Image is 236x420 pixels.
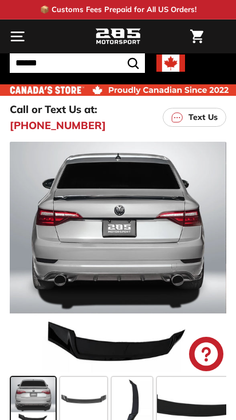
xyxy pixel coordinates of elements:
[40,4,196,15] p: 📦 Customs Fees Prepaid for All US Orders!
[10,102,97,117] p: Call or Text Us at:
[10,118,106,133] a: [PHONE_NUMBER]
[184,20,209,53] a: Cart
[186,337,227,374] inbox-online-store-chat: Shopify online store chat
[188,111,218,123] p: Text Us
[10,53,145,73] input: Search
[163,108,226,127] a: Text Us
[95,27,141,46] img: Logo_285_Motorsport_areodynamics_components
